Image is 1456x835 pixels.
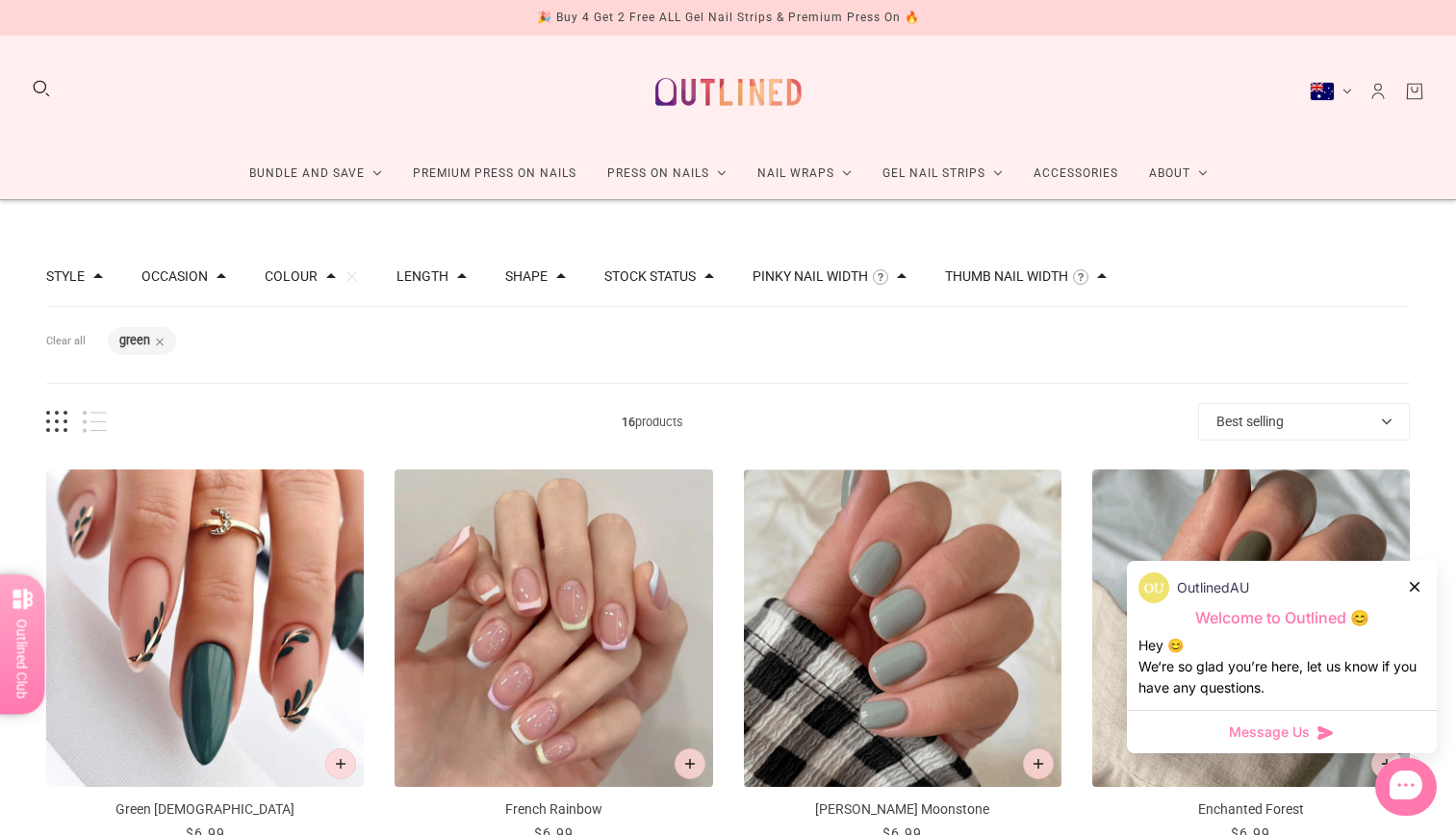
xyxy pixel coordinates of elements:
button: Search [31,78,52,99]
button: Best selling [1198,403,1410,441]
button: Add to cart [1371,748,1402,779]
a: Account [1367,81,1389,102]
a: Cart [1404,81,1425,102]
p: Welcome to Outlined 😊 [1138,608,1425,628]
button: green [119,335,150,347]
span: products [107,412,1198,432]
button: Filter by Stock status [604,269,696,283]
a: Nail Wraps [742,148,867,199]
button: Add to cart [675,748,705,779]
div: Hey 😊 We‘re so glad you’re here, let us know if you have any questions. [1138,635,1425,698]
button: Grid view [46,411,67,433]
button: Australia [1310,82,1352,101]
button: Filter by Occasion [141,269,208,283]
img: Enchanted Forest-Press on Manicure-Outlined [1092,469,1410,787]
p: OutlinedAU [1177,577,1249,598]
button: Clear all filters [46,327,86,356]
p: French Rainbow [395,799,712,820]
button: Add to cart [1023,748,1054,779]
a: Premium Press On Nails [397,148,592,199]
button: Filter by Pinky Nail Width [753,269,868,283]
p: [PERSON_NAME] Moonstone [744,799,1061,820]
a: Outlined [644,51,813,133]
a: About [1134,148,1223,199]
button: Filter by Thumb Nail Width [945,269,1068,283]
button: Clear filters by Colour [345,270,358,283]
b: green [119,333,150,347]
button: Filter by Style [46,269,85,283]
img: Misty Moonstone-Press on Manicure-Outlined [744,469,1061,787]
p: Green [DEMOGRAPHIC_DATA] [46,799,364,820]
p: Enchanted Forest [1092,799,1410,820]
a: Accessories [1018,148,1134,199]
b: 16 [622,415,635,429]
button: Filter by Shape [505,269,548,283]
span: Message Us [1229,722,1310,742]
a: Bundle and Save [234,148,397,199]
a: Gel Nail Strips [867,148,1018,199]
div: 🎉 Buy 4 Get 2 Free ALL Gel Nail Strips & Premium Press On 🔥 [537,8,920,28]
img: data:image/png;base64,iVBORw0KGgoAAAANSUhEUgAAACQAAAAkCAYAAADhAJiYAAACJklEQVR4AexUO28TQRice/mFQxI... [1138,572,1169,603]
button: Add to cart [325,748,356,779]
button: List view [83,411,107,433]
button: Filter by Length [396,269,448,283]
a: Press On Nails [592,148,742,199]
button: Filter by Colour [265,269,318,283]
